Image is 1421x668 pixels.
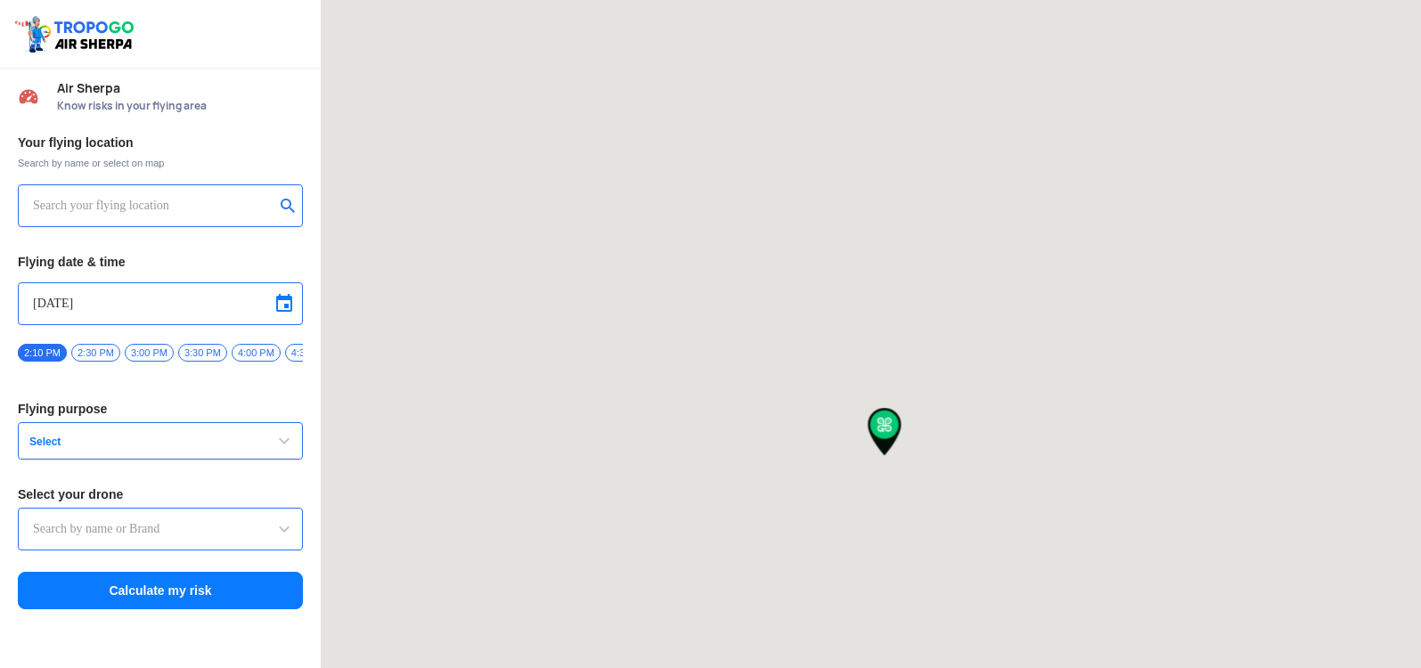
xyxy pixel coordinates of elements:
[22,435,245,449] span: Select
[18,403,303,415] h3: Flying purpose
[18,572,303,609] button: Calculate my risk
[33,518,288,540] input: Search by name or Brand
[178,344,227,362] span: 3:30 PM
[18,136,303,149] h3: Your flying location
[71,344,120,362] span: 2:30 PM
[18,86,39,107] img: Risk Scores
[232,344,281,362] span: 4:00 PM
[13,13,140,54] img: ic_tgdronemaps.svg
[18,156,303,170] span: Search by name or select on map
[18,256,303,268] h3: Flying date & time
[18,488,303,501] h3: Select your drone
[18,344,67,362] span: 2:10 PM
[18,422,303,460] button: Select
[125,344,174,362] span: 3:00 PM
[33,195,274,216] input: Search your flying location
[57,99,303,113] span: Know risks in your flying area
[57,81,303,95] span: Air Sherpa
[285,344,334,362] span: 4:30 PM
[33,293,288,314] input: Select Date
